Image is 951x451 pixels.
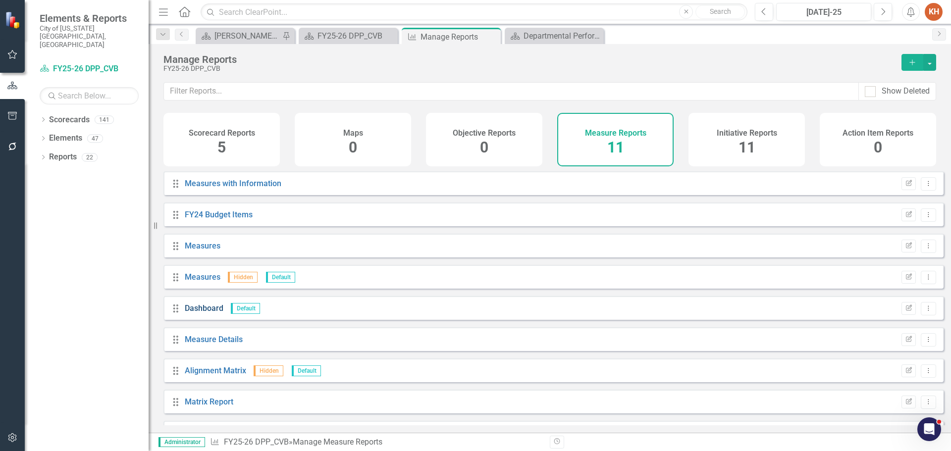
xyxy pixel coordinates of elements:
div: [DATE]-25 [780,6,868,18]
a: Reports [49,151,77,163]
div: Manage Reports [421,31,498,43]
a: Departmental Performance Plans - 3 Columns [507,30,601,42]
a: Matrix Report [185,397,233,406]
div: » Manage Measure Reports [210,437,542,448]
div: Show Deleted [882,86,930,97]
a: FY25-26 DPP_CVB [301,30,395,42]
span: 0 [480,139,488,156]
div: FY25-26 DPP_CVB [317,30,395,42]
button: KH [925,3,943,21]
span: Default [292,365,321,376]
span: Default [231,303,260,314]
span: 0 [874,139,882,156]
div: Manage Reports [163,54,892,65]
span: Search [710,7,731,15]
a: Measures with Information [185,179,281,188]
img: ClearPoint Strategy [5,11,22,28]
div: 141 [95,115,114,124]
a: Alignment Matrix [185,366,246,375]
h4: Initiative Reports [717,129,777,138]
input: Search Below... [40,87,139,104]
div: [PERSON_NAME]'s Home [214,30,280,42]
div: Departmental Performance Plans - 3 Columns [524,30,601,42]
h4: Action Item Reports [843,129,913,138]
div: 22 [82,153,98,161]
span: Elements & Reports [40,12,139,24]
span: 11 [607,139,624,156]
h4: Measure Reports [585,129,646,138]
a: FY24 Budget Items [185,210,253,219]
span: Administrator [158,437,205,447]
input: Filter Reports... [163,82,859,100]
h4: Maps [343,129,363,138]
input: Search ClearPoint... [201,3,747,21]
a: Measure Details [185,335,243,344]
a: FY25-26 DPP_CVB [40,63,139,75]
span: Default [266,272,295,283]
div: 47 [87,134,103,143]
small: City of [US_STATE][GEOGRAPHIC_DATA], [GEOGRAPHIC_DATA] [40,24,139,49]
span: Hidden [228,272,258,283]
a: [PERSON_NAME]'s Home [198,30,280,42]
h4: Objective Reports [453,129,516,138]
a: Scorecards [49,114,90,126]
div: FY25-26 DPP_CVB [163,65,892,72]
a: Measures [185,272,220,282]
button: Search [695,5,745,19]
span: 0 [349,139,357,156]
a: Measures [185,241,220,251]
button: [DATE]-25 [776,3,871,21]
span: Hidden [254,365,283,376]
a: FY25-26 DPP_CVB [224,437,289,447]
span: 11 [739,139,755,156]
iframe: Intercom live chat [917,417,941,441]
h4: Scorecard Reports [189,129,255,138]
a: Elements [49,133,82,144]
a: Dashboard [185,303,223,313]
span: 5 [217,139,226,156]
